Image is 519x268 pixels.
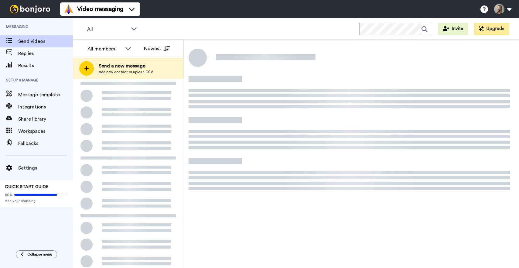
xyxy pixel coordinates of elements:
[27,252,52,257] span: Collapse menu
[438,23,468,35] button: Invite
[64,4,73,14] img: vm-color.svg
[18,164,73,172] span: Settings
[18,115,73,123] span: Share library
[77,5,123,13] span: Video messaging
[5,198,68,203] span: Add your branding
[16,250,57,258] button: Collapse menu
[474,23,509,35] button: Upgrade
[5,192,13,197] span: 80%
[18,103,73,111] span: Integrations
[87,45,122,53] div: All members
[139,43,174,55] button: Newest
[5,185,49,189] span: QUICK START GUIDE
[18,62,73,69] span: Results
[18,91,73,98] span: Message template
[7,5,53,13] img: bj-logo-header-white.svg
[99,62,153,70] span: Send a new message
[18,128,73,135] span: Workspaces
[18,50,73,57] span: Replies
[87,26,128,33] span: All
[18,38,73,45] span: Send videos
[18,140,73,147] span: Fallbacks
[99,70,153,74] span: Add new contact or upload CSV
